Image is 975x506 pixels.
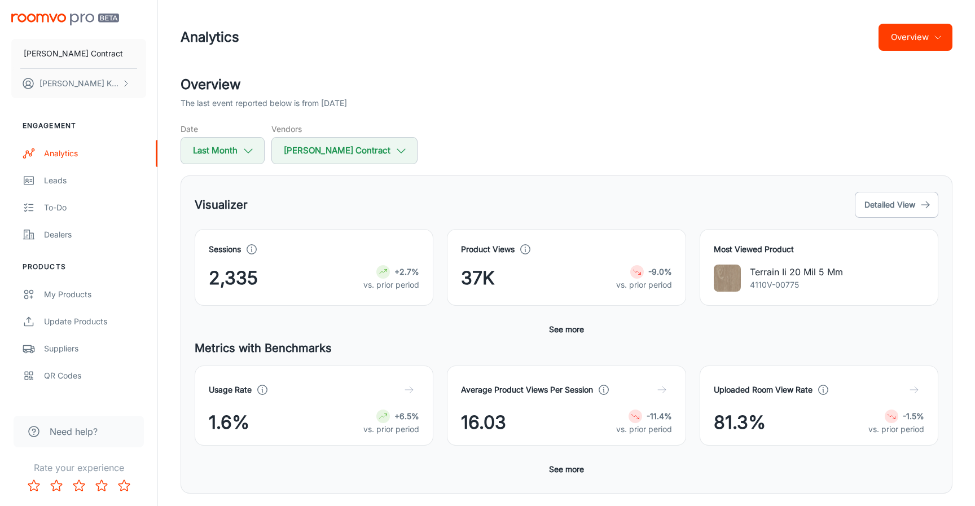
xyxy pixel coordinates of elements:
p: [PERSON_NAME] King [39,77,119,90]
span: 1.6% [209,409,249,436]
span: Need help? [50,425,98,438]
h5: Date [181,123,265,135]
p: vs. prior period [616,423,672,435]
button: [PERSON_NAME] Contract [11,39,146,68]
span: 37K [461,265,495,292]
button: See more [544,459,588,479]
h5: Metrics with Benchmarks [195,340,938,357]
h1: Analytics [181,27,239,47]
p: Rate your experience [9,461,148,474]
h2: Overview [181,74,952,95]
h4: Usage Rate [209,384,252,396]
button: Overview [879,24,952,51]
h5: Vendors [271,123,418,135]
strong: -1.5% [903,411,924,421]
p: [PERSON_NAME] Contract [24,47,123,60]
button: See more [544,319,588,340]
img: Roomvo PRO Beta [11,14,119,25]
h4: Most Viewed Product [714,243,924,256]
strong: -11.4% [647,411,672,421]
span: 81.3% [714,409,766,436]
h4: Uploaded Room View Rate [714,384,813,396]
div: Dealers [44,228,146,241]
div: Analytics [44,147,146,160]
h4: Average Product Views Per Session [461,384,593,396]
button: Detailed View [855,192,938,218]
div: Leads [44,174,146,187]
strong: +2.7% [394,267,419,276]
button: Rate 4 star [90,474,113,497]
p: vs. prior period [616,279,672,291]
strong: +6.5% [394,411,419,421]
span: 2,335 [209,265,258,292]
button: [PERSON_NAME] King [11,69,146,98]
button: Last Month [181,137,265,164]
button: Rate 1 star [23,474,45,497]
button: [PERSON_NAME] Contract [271,137,418,164]
div: Update Products [44,315,146,328]
p: The last event reported below is from [DATE] [181,97,347,109]
strong: -9.0% [648,267,672,276]
button: Rate 2 star [45,474,68,497]
div: Suppliers [44,342,146,355]
div: My Products [44,288,146,301]
h4: Sessions [209,243,241,256]
div: QR Codes [44,369,146,382]
button: Rate 3 star [68,474,90,497]
h5: Visualizer [195,196,248,213]
button: Rate 5 star [113,474,135,497]
span: 16.03 [461,409,506,436]
div: To-do [44,201,146,214]
p: Terrain Ii 20 Mil 5 Mm [750,265,843,279]
p: 4110V-00775 [750,279,843,291]
p: vs. prior period [868,423,924,435]
p: vs. prior period [363,423,419,435]
img: Terrain Ii 20 Mil 5 Mm [714,265,741,292]
h4: Product Views [461,243,515,256]
p: vs. prior period [363,279,419,291]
